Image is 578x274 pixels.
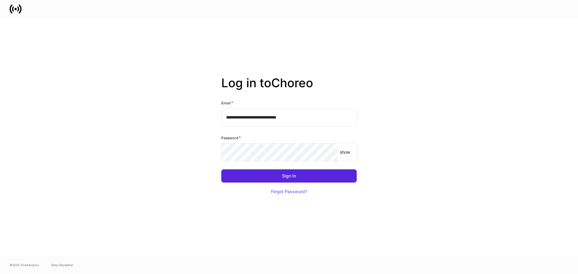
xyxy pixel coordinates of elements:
h2: Log in to Choreo [221,76,357,100]
button: Sign In [221,169,357,183]
span: © 2025 OneAdvisory [10,263,39,267]
h6: Password [221,135,241,141]
div: Forgot Password? [271,189,307,194]
a: Data Disclaimer [51,263,73,267]
div: Sign In [282,174,296,178]
button: Forgot Password? [263,185,315,198]
h6: Email [221,100,233,106]
p: show [340,149,350,155]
